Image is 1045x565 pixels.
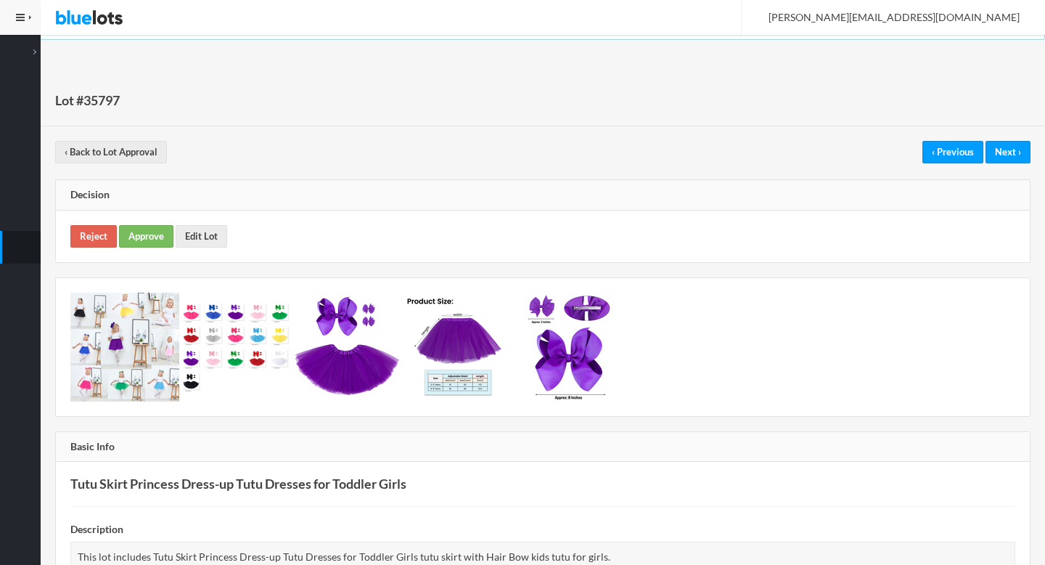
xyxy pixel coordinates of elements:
[985,141,1030,163] a: Next ›
[56,432,1030,463] div: Basic Info
[292,293,401,402] img: 5d94742f-608b-4ad7-bc35-156812d9f99b-1725968238.jpg
[403,293,512,402] img: 9ef7ddcd-7798-44d7-8464-54f1f6001e3f-1725968239.jpg
[55,141,167,163] a: ‹ Back to Lot Approval
[753,11,1020,23] span: [PERSON_NAME][EMAIL_ADDRESS][DOMAIN_NAME]
[70,521,123,538] label: Description
[181,295,290,399] img: 4b31d684-a138-453d-8c6f-5f1bcbef2643-1725968238.jpg
[55,89,120,111] h1: Lot #35797
[922,141,983,163] a: ‹ Previous
[70,293,179,402] img: 47c48636-2563-4917-9d2f-3ef6684a6a47-1725968237.jpg
[119,225,173,248] a: Approve
[56,180,1030,211] div: Decision
[515,293,623,402] img: a9f96bf0-a2c9-4687-af6a-7267c7aadcab-1725968239.jpg
[70,225,117,248] a: Reject
[176,225,227,248] a: Edit Lot
[70,476,1015,492] h3: Tutu Skirt Princess Dress-up Tutu Dresses for Toddler Girls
